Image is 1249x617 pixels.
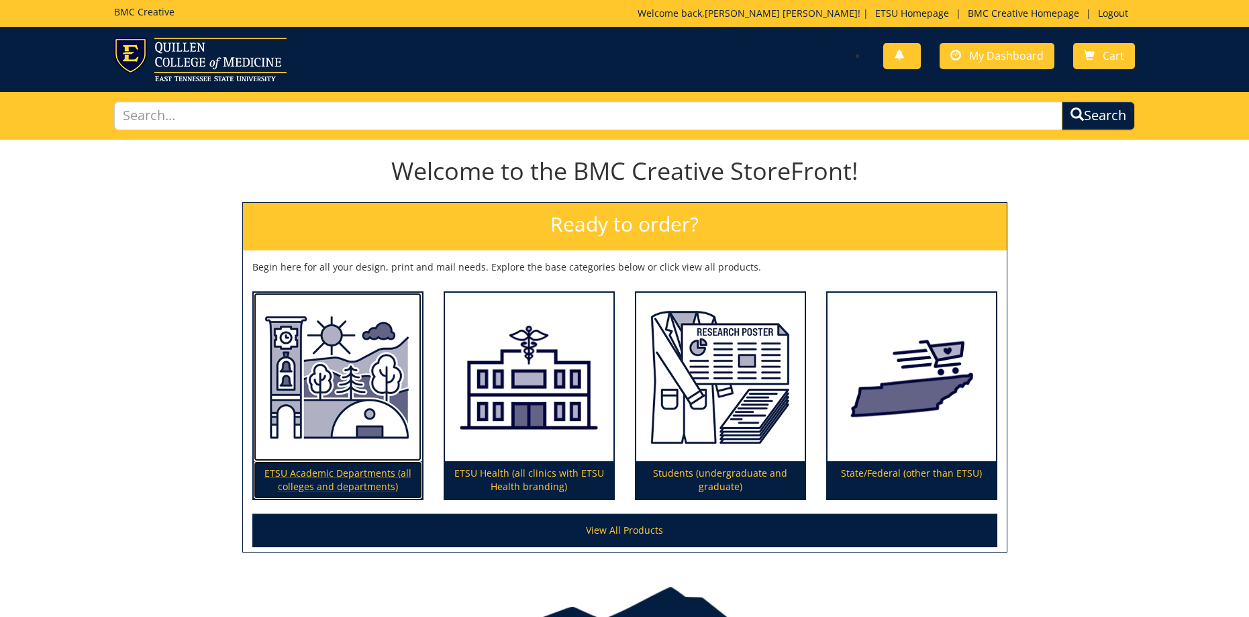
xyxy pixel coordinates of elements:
h2: Ready to order? [243,203,1007,250]
a: ETSU Academic Departments (all colleges and departments) [254,293,422,500]
a: State/Federal (other than ETSU) [828,293,996,500]
p: Welcome back, ! | | | [638,7,1135,20]
p: Students (undergraduate and graduate) [636,461,805,499]
span: Cart [1103,48,1124,63]
input: Search... [114,101,1062,130]
p: ETSU Health (all clinics with ETSU Health branding) [445,461,613,499]
img: ETSU Health (all clinics with ETSU Health branding) [445,293,613,462]
img: ETSU logo [114,38,287,81]
a: View All Products [252,514,997,547]
a: Logout [1091,7,1135,19]
a: Students (undergraduate and graduate) [636,293,805,500]
a: ETSU Homepage [868,7,956,19]
a: [PERSON_NAME] [PERSON_NAME] [705,7,858,19]
a: My Dashboard [940,43,1054,69]
img: State/Federal (other than ETSU) [828,293,996,462]
a: ETSU Health (all clinics with ETSU Health branding) [445,293,613,500]
span: My Dashboard [969,48,1044,63]
h1: Welcome to the BMC Creative StoreFront! [242,158,1007,185]
button: Search [1062,101,1135,130]
p: Begin here for all your design, print and mail needs. Explore the base categories below or click ... [252,260,997,274]
h5: BMC Creative [114,7,174,17]
p: ETSU Academic Departments (all colleges and departments) [254,461,422,499]
img: ETSU Academic Departments (all colleges and departments) [254,293,422,462]
p: State/Federal (other than ETSU) [828,461,996,499]
a: Cart [1073,43,1135,69]
img: Students (undergraduate and graduate) [636,293,805,462]
a: BMC Creative Homepage [961,7,1086,19]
